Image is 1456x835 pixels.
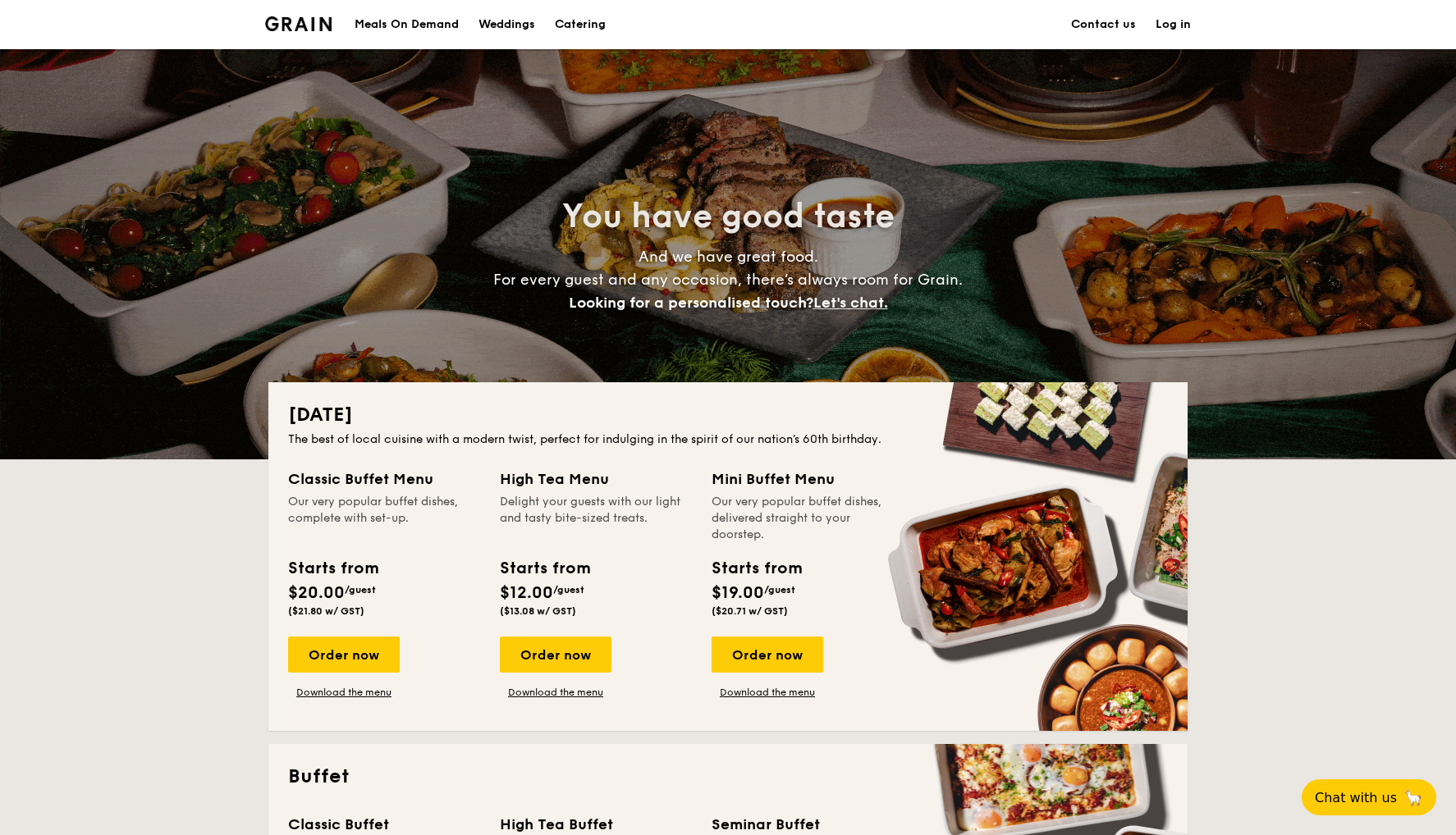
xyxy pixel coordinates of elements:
a: Download the menu [712,686,823,699]
span: Let's chat. [813,294,888,312]
a: Logotype [265,16,332,31]
div: Order now [712,637,823,673]
span: /guest [553,584,584,595]
div: Starts from [712,556,801,581]
span: $19.00 [712,583,764,603]
span: 🦙 [1403,788,1423,807]
div: Order now [288,637,400,673]
span: ($13.08 w/ GST) [500,605,576,617]
span: ($20.71 w/ GST) [712,605,788,617]
span: You have good taste [562,197,895,236]
button: Chat with us🦙 [1302,779,1436,815]
span: /guest [345,584,376,595]
a: Download the menu [288,686,400,699]
h2: Buffet [288,764,1168,790]
a: Download the menu [500,686,611,699]
span: /guest [764,584,795,595]
span: And we have great food. For every guest and any occasion, there’s always room for Grain. [493,248,963,312]
span: $12.00 [500,583,553,603]
h2: [DATE] [288,402,1168,428]
div: High Tea Menu [500,468,692,491]
span: Chat with us [1315,790,1397,805]
div: Starts from [288,556,378,581]
div: Our very popular buffet dishes, complete with set-up. [288,494,480,543]
div: The best of local cuisine with a modern twist, perfect for indulging in the spirit of our nation’... [288,431,1168,448]
div: Order now [500,637,611,673]
div: Our very popular buffet dishes, delivered straight to your doorstep. [712,494,904,543]
div: Mini Buffet Menu [712,468,904,491]
img: Grain [265,16,332,31]
span: ($21.80 w/ GST) [288,605,364,617]
div: Starts from [500,556,589,581]
span: Looking for a personalised touch? [569,294,813,312]
div: Classic Buffet Menu [288,468,480,491]
div: Delight your guests with our light and tasty bite-sized treats. [500,494,692,543]
span: $20.00 [288,583,345,603]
